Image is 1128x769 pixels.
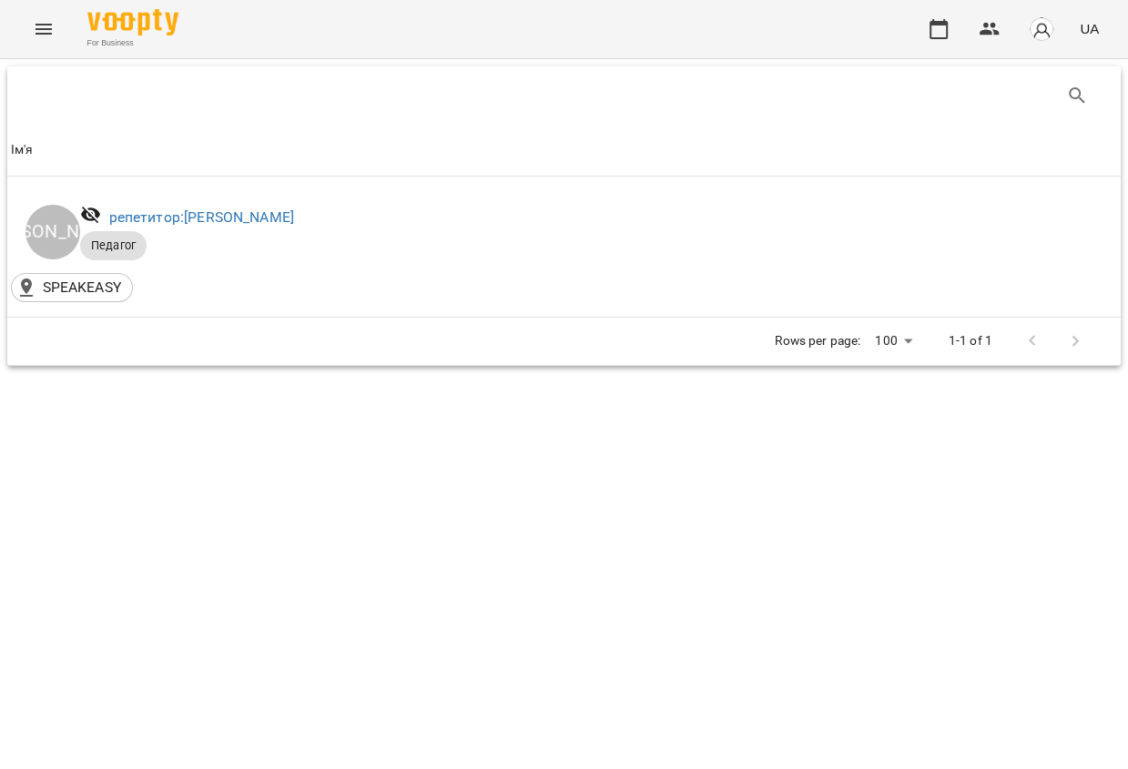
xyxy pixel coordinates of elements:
[109,208,294,226] a: репетитор:[PERSON_NAME]
[7,66,1121,125] div: Table Toolbar
[11,139,1117,161] span: Ім'я
[87,9,178,35] img: Voopty Logo
[22,7,66,51] button: Menu
[1072,12,1106,46] button: UA
[43,277,121,298] p: SPEAKEASY
[775,332,860,350] p: Rows per page:
[25,205,80,259] div: [PERSON_NAME]
[1029,16,1054,42] img: avatar_s.png
[11,139,34,161] div: Ім'я
[1080,19,1099,38] span: UA
[11,139,34,161] div: Sort
[80,238,147,254] span: Педагог
[87,37,178,49] span: For Business
[949,332,992,350] p: 1-1 of 1
[868,328,919,354] div: 100
[1055,74,1099,117] button: Search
